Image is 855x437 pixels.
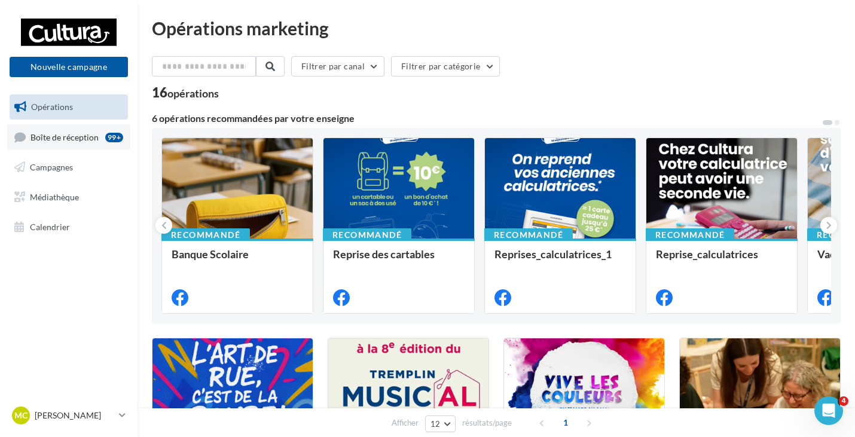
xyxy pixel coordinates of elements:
[31,102,73,112] span: Opérations
[425,415,456,432] button: 12
[556,413,575,432] span: 1
[10,404,128,427] a: MC [PERSON_NAME]
[152,114,822,123] div: 6 opérations recommandées par votre enseigne
[814,396,843,425] iframe: Intercom live chat
[392,417,419,429] span: Afficher
[462,417,512,429] span: résultats/page
[14,410,28,421] span: MC
[161,228,250,242] div: Recommandé
[484,228,573,242] div: Recommandé
[323,228,411,242] div: Recommandé
[152,86,219,99] div: 16
[333,247,435,261] span: Reprise des cartables
[646,228,734,242] div: Recommandé
[7,124,130,150] a: Boîte de réception99+
[656,247,758,261] span: Reprise_calculatrices
[105,133,123,142] div: 99+
[839,396,848,406] span: 4
[391,56,500,77] button: Filtrer par catégorie
[167,88,219,99] div: opérations
[10,57,128,77] button: Nouvelle campagne
[30,162,73,172] span: Campagnes
[494,247,612,261] span: Reprises_calculatrices_1
[172,247,249,261] span: Banque Scolaire
[7,215,130,240] a: Calendrier
[30,221,70,231] span: Calendrier
[35,410,114,421] p: [PERSON_NAME]
[152,19,841,37] div: Opérations marketing
[430,419,441,429] span: 12
[30,192,79,202] span: Médiathèque
[291,56,384,77] button: Filtrer par canal
[7,94,130,120] a: Opérations
[7,185,130,210] a: Médiathèque
[7,155,130,180] a: Campagnes
[30,132,99,142] span: Boîte de réception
